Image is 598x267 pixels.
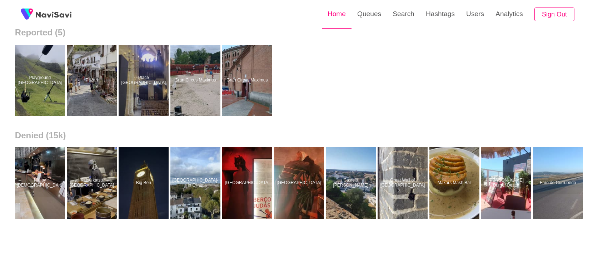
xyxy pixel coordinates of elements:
a: Big BenBig Ben [119,147,170,219]
a: Great Wall of [GEOGRAPHIC_DATA]Great Wall of China [378,147,429,219]
a: Place [GEOGRAPHIC_DATA]Place Basilique Saint Sernin [119,45,170,116]
a: Faro de CorrubedoFaro de Corrubedo [533,147,585,219]
img: fireSpot [18,5,36,23]
a: Castelo [PERSON_NAME] MarimCastelo de Castro Marim [326,147,378,219]
a: PazariPazari [67,45,119,116]
h2: Denied (15k) [15,130,583,140]
button: Sign Out [534,8,574,21]
a: [PERSON_NAME] Burger BeachBerty's Burger Beach [481,147,533,219]
a: [GEOGRAPHIC_DATA]-in ClinicBrighton Station Walk-in Clinic [170,147,222,219]
a: Gran Circus MaximusGran Circus Maximus [170,45,222,116]
a: Gran Circus MaximusGran Circus Maximus [222,45,274,116]
a: Playground [GEOGRAPHIC_DATA]Playground Vestmannaeyja [15,45,67,116]
a: Makars Mash BarMakars Mash Bar [429,147,481,219]
a: Niu by [DEMOGRAPHIC_DATA]Niu by Vikings [15,147,67,219]
h2: Reported (5) [15,28,583,38]
a: [GEOGRAPHIC_DATA]Museo de la Tortura [222,147,274,219]
a: Katsu katsu [GEOGRAPHIC_DATA]Katsu katsu Khyber Pass Road [67,147,119,219]
a: [GEOGRAPHIC_DATA]Museo de la Tortura [274,147,326,219]
img: fireSpot [36,11,71,18]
